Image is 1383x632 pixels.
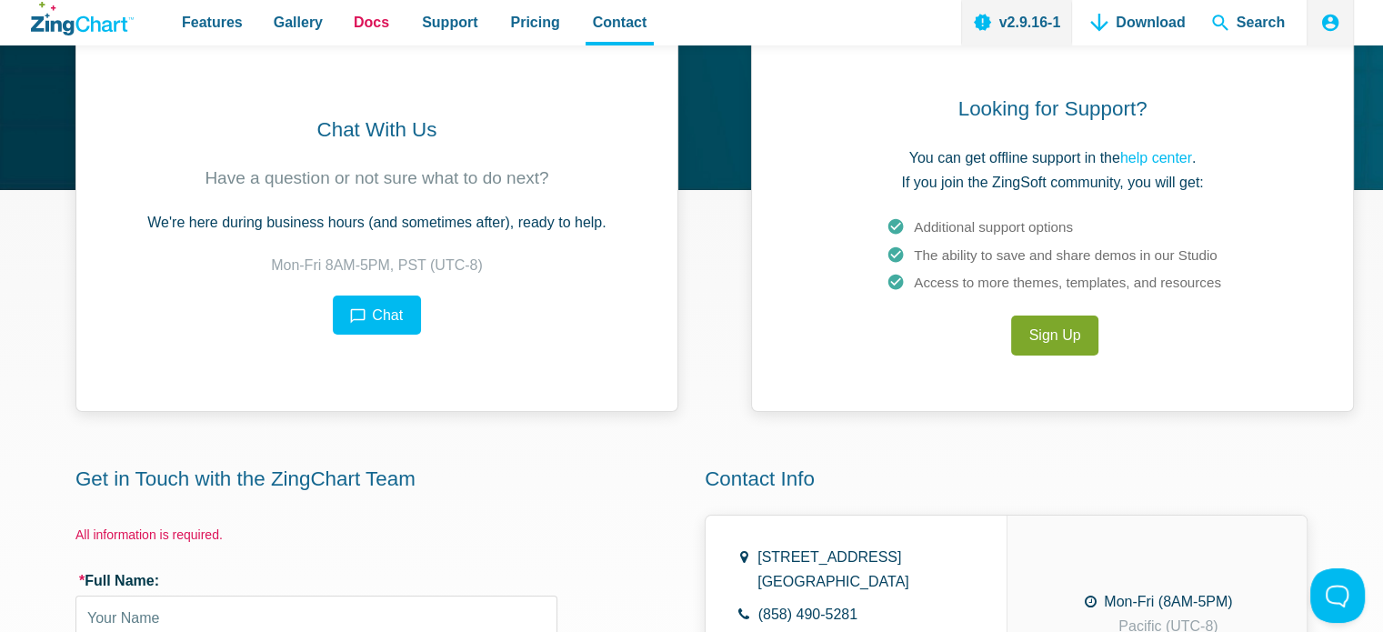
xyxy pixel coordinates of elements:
p: Mon-Fri 8AM-5PM, PST (UTC-8) [271,253,483,277]
h2: Get in Touch with the ZingChart Team [75,466,678,492]
iframe: Toggle Customer Support [1310,568,1365,623]
a: (858) 490-5281 [758,607,857,622]
h2: Looking for Support? [958,95,1147,122]
span: Access to more themes, templates, and resources [914,275,1221,290]
span: Additional support options [914,219,1073,235]
p: We're here during business hours (and sometimes after), ready to help. [147,210,606,235]
a: help center [1120,150,1192,166]
span: The ability to save and share demos in our Studio [914,247,1217,263]
span: Features [182,10,243,35]
span: Mon-Fri (8AM-5PM) [1104,594,1232,609]
span: Support [422,10,477,35]
p: Have a question or not sure what to do next? [205,166,548,192]
a: Sign Up [1011,316,1099,355]
span: Gallery [274,10,323,35]
p: All information is required. [75,527,557,544]
h2: Contact Info [705,466,1354,492]
label: Full Name: [75,572,557,589]
span: Docs [354,10,389,35]
h2: Chat With Us [316,116,436,143]
span: Sign Up [1029,323,1081,347]
p: You can get offline support in the . If you join the ZingSoft community, you will get: [901,145,1203,195]
address: [STREET_ADDRESS] [GEOGRAPHIC_DATA] [757,545,909,594]
span: Pricing [510,10,559,35]
span: Chat [372,307,403,323]
a: ZingChart Logo. Click to return to the homepage [31,2,134,35]
span: Contact [593,10,647,35]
